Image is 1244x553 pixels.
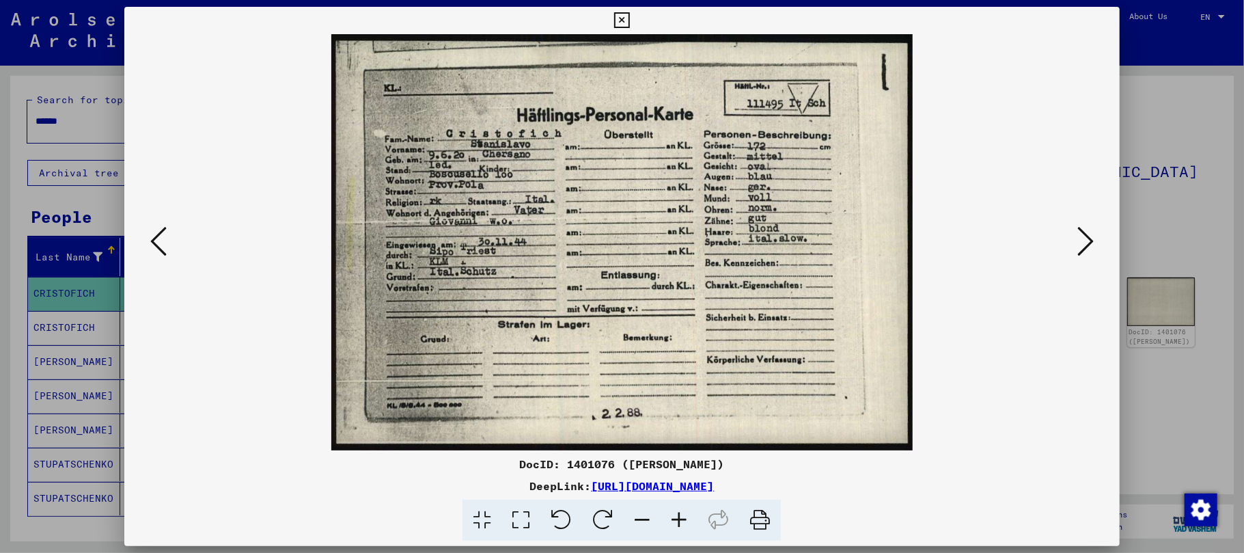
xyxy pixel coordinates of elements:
[1184,493,1217,526] div: Change consent
[331,34,913,450] img: 001.jpg
[1185,494,1217,526] img: Change consent
[124,456,1120,472] div: DocID: 1401076 ([PERSON_NAME])
[124,478,1120,494] div: DeepLink:
[591,479,714,493] a: [URL][DOMAIN_NAME]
